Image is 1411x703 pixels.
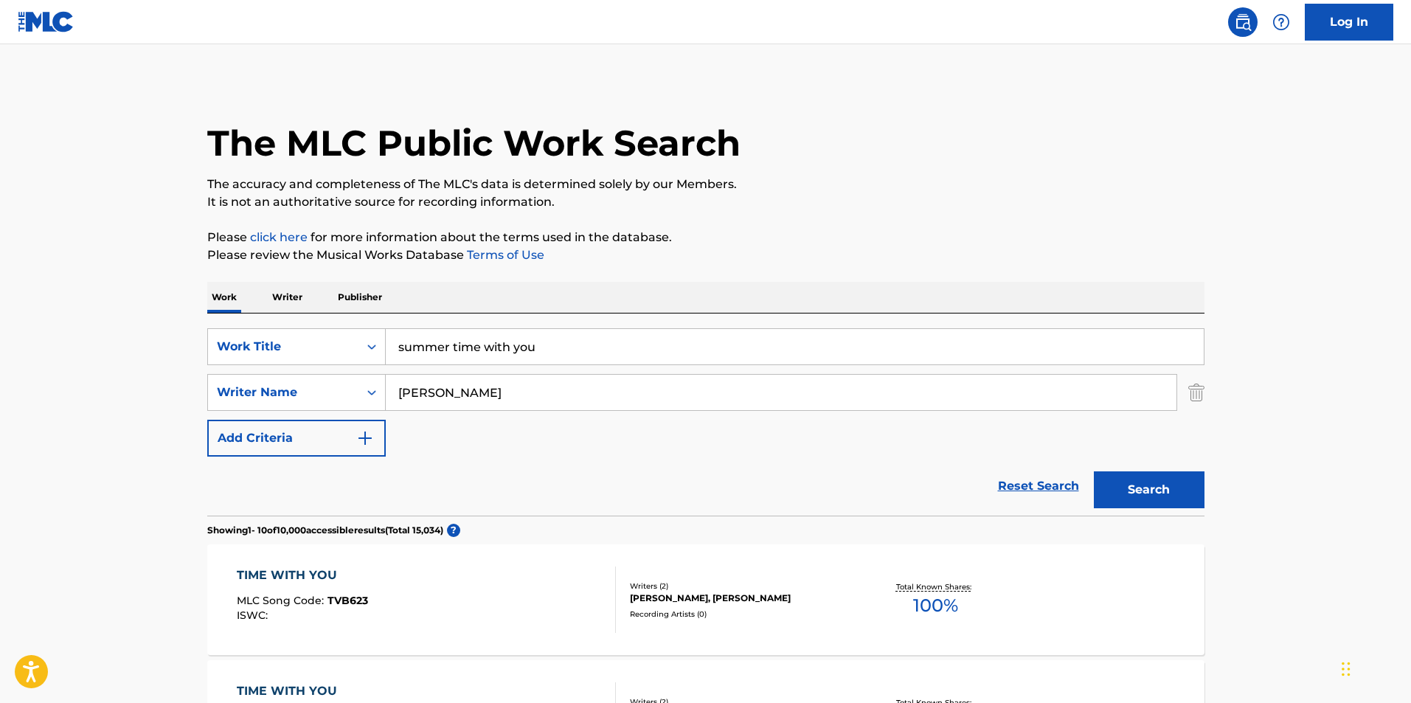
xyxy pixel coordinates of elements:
[207,328,1204,516] form: Search Form
[630,592,853,605] div: [PERSON_NAME], [PERSON_NAME]
[991,470,1086,502] a: Reset Search
[18,11,74,32] img: MLC Logo
[268,282,307,313] p: Writer
[237,567,368,584] div: TIME WITH YOU
[1266,7,1296,37] div: Help
[207,420,386,457] button: Add Criteria
[896,581,975,592] p: Total Known Shares:
[1094,471,1204,508] button: Search
[1234,13,1252,31] img: search
[630,609,853,620] div: Recording Artists ( 0 )
[1228,7,1258,37] a: Public Search
[207,229,1204,246] p: Please for more information about the terms used in the database.
[207,176,1204,193] p: The accuracy and completeness of The MLC's data is determined solely by our Members.
[630,581,853,592] div: Writers ( 2 )
[1272,13,1290,31] img: help
[237,594,327,607] span: MLC Song Code :
[327,594,368,607] span: TVB623
[1305,4,1393,41] a: Log In
[1337,632,1411,703] iframe: Chat Widget
[250,230,308,244] a: click here
[207,193,1204,211] p: It is not an authoritative source for recording information.
[913,592,958,619] span: 100 %
[217,338,350,356] div: Work Title
[207,524,443,537] p: Showing 1 - 10 of 10,000 accessible results (Total 15,034 )
[207,544,1204,655] a: TIME WITH YOUMLC Song Code:TVB623ISWC:Writers (2)[PERSON_NAME], [PERSON_NAME]Recording Artists (0...
[1188,374,1204,411] img: Delete Criterion
[207,282,241,313] p: Work
[207,246,1204,264] p: Please review the Musical Works Database
[464,248,544,262] a: Terms of Use
[237,609,271,622] span: ISWC :
[447,524,460,537] span: ?
[1342,647,1351,691] div: Drag
[207,121,741,165] h1: The MLC Public Work Search
[356,429,374,447] img: 9d2ae6d4665cec9f34b9.svg
[217,384,350,401] div: Writer Name
[333,282,386,313] p: Publisher
[237,682,372,700] div: TIME WITH YOU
